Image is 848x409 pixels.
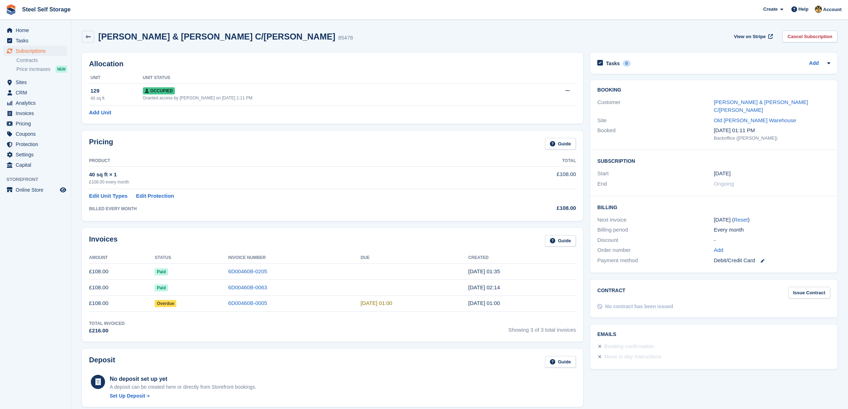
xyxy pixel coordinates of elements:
span: Occupied [143,87,175,94]
a: Contracts [16,57,67,64]
img: stora-icon-8386f47178a22dfd0bd8f6a31ec36ba5ce8667c1dd55bd0f319d3a0aa187defe.svg [6,4,16,15]
a: Steel Self Storage [19,4,73,15]
th: Amount [89,252,155,264]
div: 129 [90,87,143,95]
a: Set Up Deposit [110,392,256,400]
div: 85478 [338,34,353,42]
div: Booking confirmation [604,342,654,351]
img: James Steel [815,6,822,13]
div: £216.00 [89,327,125,335]
td: £108.00 [486,166,576,189]
a: Old [PERSON_NAME] Warehouse [714,117,796,123]
h2: Tasks [606,60,620,67]
a: menu [4,108,67,118]
td: £108.00 [89,264,155,280]
time: 2025-06-01 00:00:38 UTC [468,300,500,306]
span: Protection [16,139,58,149]
th: Due [360,252,468,264]
div: Move in day instructions [604,353,661,361]
div: Backoffice ([PERSON_NAME]) [714,135,830,142]
a: menu [4,88,67,98]
div: Payment method [597,257,714,265]
div: No contract has been issued [605,303,673,310]
a: Edit Protection [136,192,174,200]
div: Customer [597,98,714,114]
a: menu [4,185,67,195]
time: 2025-06-01 00:00:00 UTC [714,170,730,178]
a: Issue Contract [788,287,830,299]
a: Guide [545,235,576,247]
a: menu [4,160,67,170]
td: £108.00 [89,295,155,311]
span: View on Stripe [734,33,766,40]
div: End [597,180,714,188]
h2: Subscription [597,157,830,164]
th: Created [468,252,576,264]
h2: [PERSON_NAME] & [PERSON_NAME] C/[PERSON_NAME] [98,32,335,41]
span: Price increases [16,66,51,73]
div: [DATE] ( ) [714,216,830,224]
th: Status [155,252,228,264]
span: Tasks [16,36,58,46]
a: Cancel Subscription [782,31,837,42]
a: menu [4,139,67,149]
div: BILLED EVERY MONTH [89,206,486,212]
a: menu [4,46,67,56]
div: 40 sq ft × 1 [89,171,486,179]
a: menu [4,129,67,139]
th: Product [89,155,486,167]
a: Price increases NEW [16,65,67,73]
div: Every month [714,226,830,234]
span: Invoices [16,108,58,118]
div: Start [597,170,714,178]
th: Invoice Number [228,252,361,264]
a: menu [4,119,67,129]
a: 6D00460B-0005 [228,300,267,306]
div: Discount [597,236,714,244]
a: menu [4,150,67,160]
td: £108.00 [89,280,155,296]
span: Account [823,6,842,13]
span: Home [16,25,58,35]
a: Guide [545,356,576,368]
th: Unit [89,72,143,84]
div: NEW [56,66,67,73]
span: Ongoing [714,181,734,187]
div: £108.00 [486,204,576,212]
th: Total [486,155,576,167]
p: A deposit can be created here or directly from Storefront bookings. [110,383,256,391]
a: Add [809,59,819,68]
div: Next invoice [597,216,714,224]
a: menu [4,25,67,35]
span: Showing 3 of 3 total invoices [508,320,576,335]
a: 6D00460B-0205 [228,268,267,274]
time: 2025-06-02 00:00:00 UTC [360,300,392,306]
span: Analytics [16,98,58,108]
div: Debit/Credit Card [714,257,830,265]
h2: Billing [597,203,830,211]
div: Billing period [597,226,714,234]
span: Settings [16,150,58,160]
div: No deposit set up yet [110,375,256,383]
span: Help [798,6,808,13]
div: - [714,236,830,244]
h2: Invoices [89,235,118,247]
div: £108.00 every month [89,179,486,185]
a: [PERSON_NAME] & [PERSON_NAME] C/[PERSON_NAME] [714,99,808,113]
span: Coupons [16,129,58,139]
h2: Deposit [89,356,115,368]
span: Paid [155,268,168,275]
span: CRM [16,88,58,98]
a: Edit Unit Types [89,192,128,200]
div: Total Invoiced [89,320,125,327]
a: View on Stripe [731,31,774,42]
time: 2025-08-01 00:35:49 UTC [468,268,500,274]
a: menu [4,36,67,46]
span: Pricing [16,119,58,129]
div: [DATE] 01:11 PM [714,126,830,135]
h2: Emails [597,332,830,337]
span: Storefront [6,176,71,183]
div: Granted access by [PERSON_NAME] on [DATE] 1:11 PM [143,95,524,101]
a: Add Unit [89,109,111,117]
a: 6D00460B-0063 [228,284,267,290]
